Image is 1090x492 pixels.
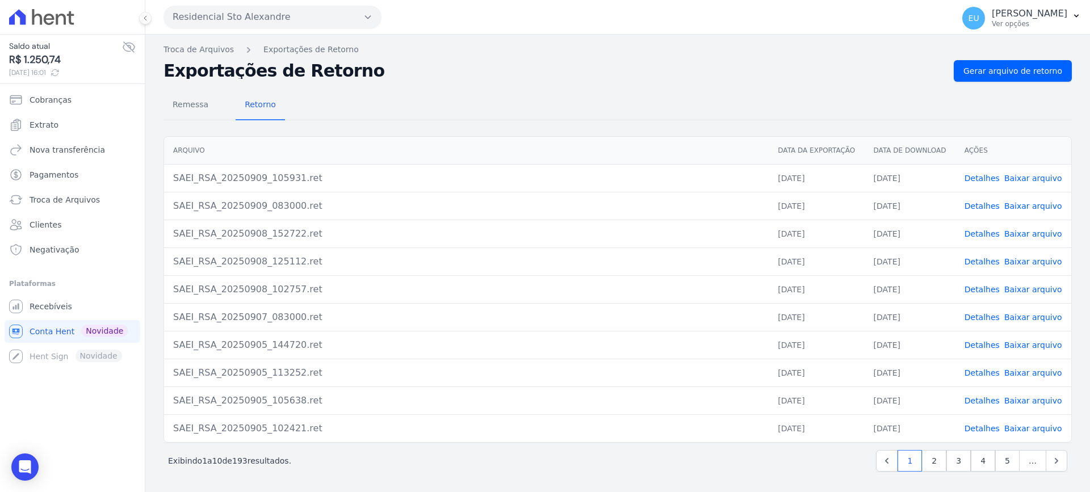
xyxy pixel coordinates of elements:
[865,331,955,359] td: [DATE]
[769,414,864,442] td: [DATE]
[965,424,1000,433] a: Detalhes
[163,6,381,28] button: Residencial Sto Alexandre
[865,359,955,386] td: [DATE]
[1004,340,1062,350] a: Baixar arquivo
[769,275,864,303] td: [DATE]
[946,450,971,472] a: 3
[173,338,760,352] div: SAEI_RSA_20250905_144720.ret
[769,164,864,192] td: [DATE]
[173,366,760,380] div: SAEI_RSA_20250905_113252.ret
[769,359,864,386] td: [DATE]
[9,52,122,68] span: R$ 1.250,74
[5,163,140,186] a: Pagamentos
[163,91,217,120] a: Remessa
[5,113,140,136] a: Extrato
[173,199,760,213] div: SAEI_RSA_20250909_083000.ret
[865,247,955,275] td: [DATE]
[173,255,760,268] div: SAEI_RSA_20250908_125112.ret
[865,220,955,247] td: [DATE]
[30,326,74,337] span: Conta Hent
[865,303,955,331] td: [DATE]
[1046,450,1067,472] a: Next
[969,14,979,22] span: EU
[30,119,58,131] span: Extrato
[865,137,955,165] th: Data de Download
[9,68,122,78] span: [DATE] 16:01
[30,194,100,205] span: Troca de Arquivos
[769,331,864,359] td: [DATE]
[922,450,946,472] a: 2
[1004,396,1062,405] a: Baixar arquivo
[173,422,760,435] div: SAEI_RSA_20250905_102421.ret
[953,2,1090,34] button: EU [PERSON_NAME] Ver opções
[965,257,1000,266] a: Detalhes
[5,138,140,161] a: Nova transferência
[202,456,207,465] span: 1
[965,368,1000,377] a: Detalhes
[173,227,760,241] div: SAEI_RSA_20250908_152722.ret
[963,65,1062,77] span: Gerar arquivo de retorno
[30,301,72,312] span: Recebíveis
[965,396,1000,405] a: Detalhes
[232,456,248,465] span: 193
[1004,285,1062,294] a: Baixar arquivo
[9,40,122,52] span: Saldo atual
[1004,368,1062,377] a: Baixar arquivo
[168,455,291,466] p: Exibindo a de resultados.
[955,137,1071,165] th: Ações
[5,238,140,261] a: Negativação
[173,171,760,185] div: SAEI_RSA_20250909_105931.ret
[30,244,79,255] span: Negativação
[30,219,61,230] span: Clientes
[1004,313,1062,322] a: Baixar arquivo
[173,310,760,324] div: SAEI_RSA_20250907_083000.ret
[965,229,1000,238] a: Detalhes
[769,303,864,331] td: [DATE]
[769,220,864,247] td: [DATE]
[163,63,945,79] h2: Exportações de Retorno
[5,89,140,111] a: Cobranças
[11,453,39,481] div: Open Intercom Messenger
[5,213,140,236] a: Clientes
[865,275,955,303] td: [DATE]
[965,174,1000,183] a: Detalhes
[898,450,922,472] a: 1
[5,295,140,318] a: Recebíveis
[5,188,140,211] a: Troca de Arquivos
[876,450,898,472] a: Previous
[236,91,285,120] a: Retorno
[992,8,1067,19] p: [PERSON_NAME]
[173,283,760,296] div: SAEI_RSA_20250908_102757.ret
[1004,424,1062,433] a: Baixar arquivo
[1004,174,1062,183] a: Baixar arquivo
[1004,229,1062,238] a: Baixar arquivo
[769,386,864,414] td: [DATE]
[865,192,955,220] td: [DATE]
[865,386,955,414] td: [DATE]
[9,277,136,291] div: Plataformas
[166,93,215,116] span: Remessa
[769,137,864,165] th: Data da Exportação
[1004,201,1062,211] a: Baixar arquivo
[995,450,1020,472] a: 5
[5,320,140,343] a: Conta Hent Novidade
[971,450,995,472] a: 4
[865,414,955,442] td: [DATE]
[965,313,1000,322] a: Detalhes
[965,201,1000,211] a: Detalhes
[865,164,955,192] td: [DATE]
[1019,450,1046,472] span: …
[965,285,1000,294] a: Detalhes
[173,394,760,407] div: SAEI_RSA_20250905_105638.ret
[769,247,864,275] td: [DATE]
[30,144,105,155] span: Nova transferência
[30,169,78,180] span: Pagamentos
[30,94,72,106] span: Cobranças
[9,89,136,368] nav: Sidebar
[992,19,1067,28] p: Ver opções
[163,44,234,56] a: Troca de Arquivos
[212,456,223,465] span: 10
[164,137,769,165] th: Arquivo
[954,60,1072,82] a: Gerar arquivo de retorno
[263,44,359,56] a: Exportações de Retorno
